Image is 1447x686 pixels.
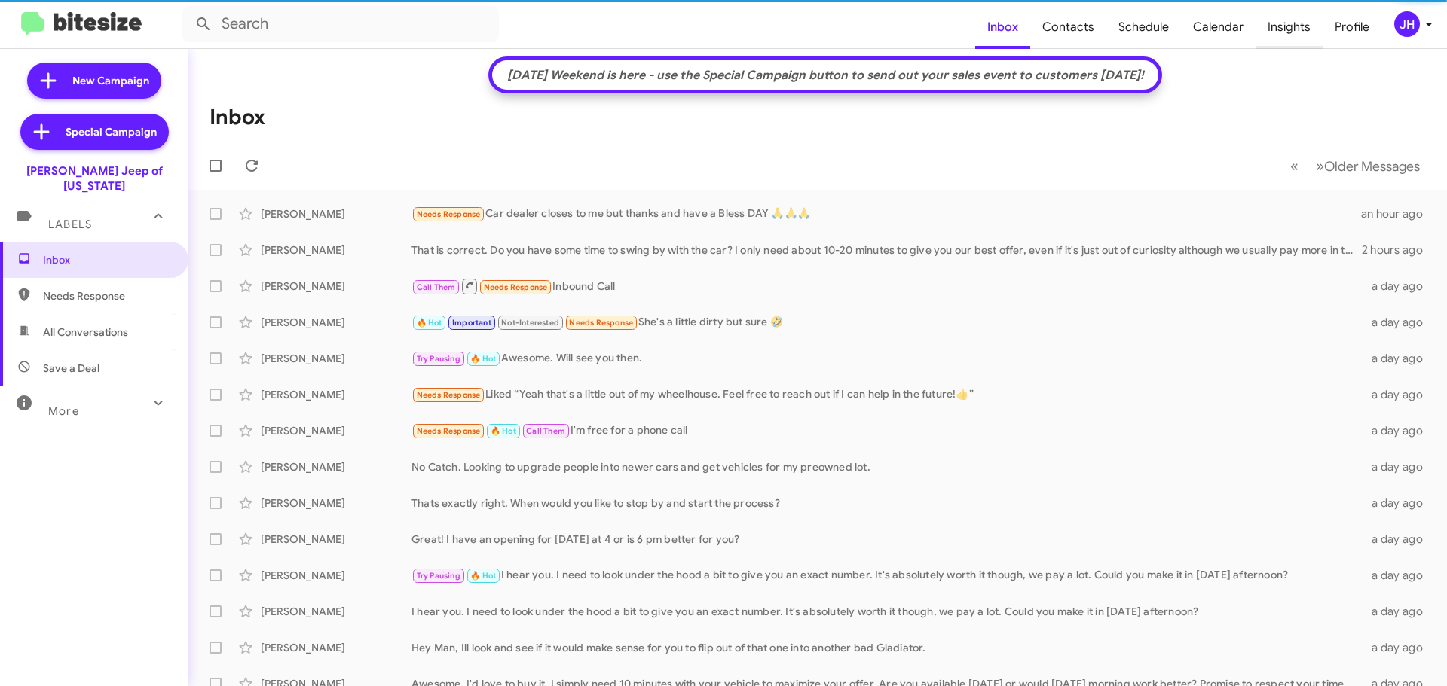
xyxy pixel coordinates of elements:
div: I hear you. I need to look under the hood a bit to give you an exact number. It's absolutely wort... [411,604,1363,619]
div: [PERSON_NAME] [261,604,411,619]
div: a day ago [1363,459,1435,474]
span: 🔥 Hot [470,571,496,581]
a: Inbox [975,5,1030,49]
div: a day ago [1363,387,1435,402]
span: Needs Response [43,288,171,303]
span: 🔥 Hot [417,318,442,328]
div: Awesome. Will see you then. [411,350,1363,367]
a: Schedule [1106,5,1181,49]
div: a day ago [1363,495,1435,511]
div: [PERSON_NAME] [261,568,411,583]
div: [PERSON_NAME] [261,640,411,655]
span: Try Pausing [417,354,460,364]
div: a day ago [1363,532,1435,547]
span: All Conversations [43,325,128,340]
div: I hear you. I need to look under the hood a bit to give you an exact number. It's absolutely wort... [411,567,1363,584]
div: a day ago [1363,279,1435,294]
div: Hey Man, Ill look and see if it would make sense for you to flip out of that one into another bad... [411,640,1363,655]
div: a day ago [1363,351,1435,366]
button: JH [1381,11,1430,37]
div: a day ago [1363,315,1435,330]
div: No Catch. Looking to upgrade people into newer cars and get vehicles for my preowned lot. [411,459,1363,474]
span: 🔥 Hot [470,354,496,364]
div: [PERSON_NAME] [261,459,411,474]
span: Needs Response [417,426,481,436]
div: Car dealer closes to me but thanks and have a Bless DAY 🙏🙏🙏 [411,206,1361,223]
span: Needs Response [569,318,633,328]
div: [PERSON_NAME] [261,387,411,402]
div: a day ago [1363,640,1435,655]
div: I'm free for a phone call [411,422,1363,440]
div: JH [1394,11,1420,37]
div: [PERSON_NAME] [261,532,411,547]
span: Older Messages [1324,158,1420,175]
nav: Page navigation example [1282,151,1429,181]
span: Special Campaign [66,124,157,139]
div: Thats exactly right. When would you like to stop by and start the process? [411,495,1363,511]
span: 🔥 Hot [491,426,516,436]
a: Contacts [1030,5,1106,49]
a: Calendar [1181,5,1256,49]
span: New Campaign [72,73,149,88]
div: [DATE] Weekend is here - use the Special Campaign button to send out your sales event to customer... [500,68,1152,83]
span: Labels [48,218,92,231]
span: Call Them [526,426,565,436]
div: [PERSON_NAME] [261,315,411,330]
span: Try Pausing [417,571,460,581]
a: Special Campaign [20,114,169,150]
span: Call Them [417,282,456,292]
div: a day ago [1363,423,1435,438]
span: Needs Response [417,390,481,400]
div: Liked “Yeah that's a little out of my wheelhouse. Feel free to reach out if I can help in the fut... [411,386,1363,404]
span: Save a Deal [43,361,99,376]
span: More [48,404,79,418]
span: Inbox [43,252,171,267]
div: a day ago [1363,568,1435,583]
div: [PERSON_NAME] [261,206,411,221]
h1: Inbox [210,105,265,130]
div: 2 hours ago [1362,242,1435,258]
div: [PERSON_NAME] [261,242,411,258]
div: [PERSON_NAME] [261,351,411,366]
div: That is correct. Do you have some time to swing by with the car? I only need about 10-20 minutes ... [411,242,1362,258]
span: » [1316,157,1324,175]
button: Next [1307,151,1429,181]
button: Previous [1281,151,1308,181]
span: « [1290,157,1299,175]
div: an hour ago [1361,206,1435,221]
div: Great! I have an opening for [DATE] at 4 or is 6 pm better for you? [411,532,1363,547]
a: New Campaign [27,63,161,99]
span: Needs Response [484,282,548,292]
a: Profile [1323,5,1381,49]
input: Search [182,6,499,42]
span: Needs Response [417,209,481,219]
span: Not-Interested [501,318,559,328]
div: [PERSON_NAME] [261,423,411,438]
a: Insights [1256,5,1323,49]
div: She's a little dirty but sure 🤣 [411,314,1363,331]
div: Inbound Call [411,277,1363,296]
div: [PERSON_NAME] [261,495,411,511]
div: a day ago [1363,604,1435,619]
div: [PERSON_NAME] [261,279,411,294]
span: Important [452,318,491,328]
